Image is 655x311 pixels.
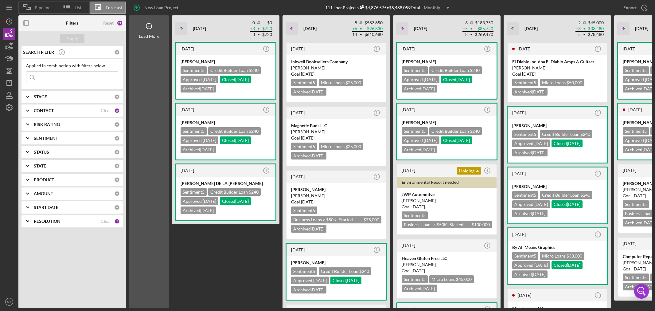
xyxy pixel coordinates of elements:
[181,146,216,153] div: Archived [DATE]
[475,20,493,26] td: $183,750
[34,177,54,182] b: PRODUCT
[623,2,637,14] div: Export
[181,76,218,83] div: Approved [DATE]
[291,79,317,86] div: Sentiment 5
[175,103,276,160] a: [DATE][PERSON_NAME]Sentiment5Credit Builder Loan $240Approved [DATE]Closed[DATE]Archived[DATE]
[470,27,473,31] span: •
[23,50,54,55] b: SEARCH FILTER
[26,63,118,68] div: Applied in combination with filters below
[402,107,415,112] time: 2024-11-14 23:56
[507,42,608,103] a: [DATE]El Diablo Inc. dba El Diablo Amps & Guitars[PERSON_NAME]Goal [DATE]Sentiment5Micro Loans $5...
[623,66,649,74] div: Sentiment 5
[552,261,583,269] div: Closed [DATE]
[402,168,415,173] time: 2025-06-25 14:45
[352,26,357,32] td: + 6
[291,247,305,252] time: 2024-10-15 21:20
[34,94,47,99] b: STAGE
[175,163,276,221] a: [DATE][PERSON_NAME] DE LA [PERSON_NAME]Sentiment5Credit Builder Loan $240Approved [DATE]Closed[DA...
[114,122,120,127] div: 0
[552,140,583,147] div: Closed [DATE]
[512,79,538,86] div: Sentiment 5
[291,46,305,51] time: 2024-11-25 23:23
[262,32,272,37] td: $720
[291,260,381,266] div: [PERSON_NAME]
[257,33,260,37] span: •
[181,127,207,135] div: Sentiment 5
[250,32,255,37] td: 3
[208,66,261,74] div: Credit Builder Loan $240
[588,26,604,32] td: $33,480
[411,268,425,273] time: 11/22/2024
[512,130,538,138] div: Sentiment 5
[291,174,305,179] time: 2024-09-11 13:11
[34,205,58,210] b: START DATE
[512,140,550,147] div: Approved [DATE]
[250,20,255,26] td: 0
[291,199,314,204] span: Goal
[101,108,111,113] div: Clear
[181,59,271,65] div: [PERSON_NAME]
[429,127,482,135] div: Credit Builder Loan $240
[472,222,490,227] span: $100,000
[623,200,649,208] div: Sentiment 5
[291,123,381,129] div: Magnetic Buds LLC
[617,2,652,14] button: Export
[512,149,548,156] div: Archived [DATE]
[7,300,12,304] text: MK
[512,171,526,176] time: 2024-11-22 19:19
[345,80,361,85] span: $25,000
[402,262,492,268] div: [PERSON_NAME]
[623,127,649,135] div: Sentiment 5
[34,219,60,224] b: RESOLUTION
[524,26,538,31] b: [DATE]
[291,277,329,284] div: Approved [DATE]
[291,65,381,71] div: [PERSON_NAME]
[114,108,120,113] div: 19
[181,188,207,196] div: Sentiment 5
[429,66,482,74] div: Credit Builder Loan $240
[588,20,604,26] td: $45,000
[402,66,428,74] div: Sentiment 5
[402,198,492,204] div: [PERSON_NAME]
[634,284,649,299] div: Open Intercom Messenger
[402,127,428,135] div: Sentiment 5
[512,270,548,278] div: Archived [DATE]
[512,200,550,208] div: Approved [DATE]
[402,136,439,144] div: Approved [DATE]
[262,26,272,32] td: $720
[512,65,602,71] div: [PERSON_NAME]
[623,241,636,246] time: 2024-10-25 14:01
[34,163,46,168] b: STATE
[291,71,314,77] span: Goal
[402,243,415,248] time: 2024-10-28 21:12
[411,204,425,209] time: 11/24/2024
[583,33,586,37] span: •
[552,200,583,208] div: Closed [DATE]
[402,146,437,153] div: Archived [DATE]
[507,227,608,285] a: [DATE]By All Means GraphicsSentiment5Micro Loans $33,000Approved [DATE]Closed[DATE]Archived[DATE]
[220,76,251,83] div: Closed [DATE]
[220,136,251,144] div: Closed [DATE]
[397,177,497,188] div: Environmental Report needed
[257,27,260,31] span: •
[262,20,272,26] td: $0
[352,20,357,26] td: 8
[512,71,536,77] span: Goal
[512,110,526,115] time: 2024-12-10 01:06
[114,205,120,210] div: 0
[359,27,363,31] span: •
[181,85,216,93] div: Archived [DATE]
[144,2,178,14] div: New Loan Project
[291,88,326,96] div: Archived [DATE]
[193,26,206,31] b: [DATE]
[291,267,317,275] div: Sentiment 5
[181,107,194,112] time: 2024-09-20 20:09
[512,252,538,260] div: Sentiment 5
[114,49,120,55] div: 0
[518,46,531,51] time: 2025-02-26 22:07
[402,204,425,209] span: Goal
[402,221,492,228] div: Business Loans > $50K -Started Before [DATE]
[291,207,317,214] div: Sentiment 5
[181,197,218,205] div: Approved [DATE]
[345,144,361,149] span: $25,000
